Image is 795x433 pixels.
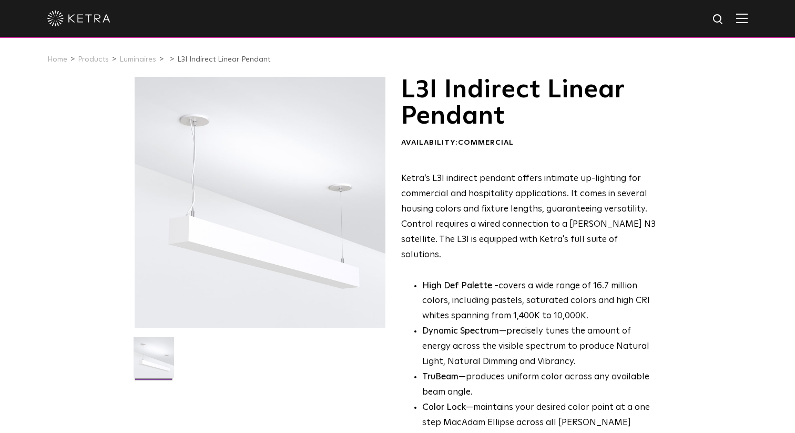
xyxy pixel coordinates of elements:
[422,324,657,370] li: —precisely tunes the amount of energy across the visible spectrum to produce Natural Light, Natur...
[458,139,514,146] span: Commercial
[422,281,498,290] strong: High Def Palette -
[401,77,657,130] h1: L3I Indirect Linear Pendant
[422,279,657,325] p: covers a wide range of 16.7 million colors, including pastels, saturated colors and high CRI whit...
[47,11,110,26] img: ketra-logo-2019-white
[134,337,174,386] img: L3I-Linear-2021-Web-Square
[422,372,458,381] strong: TruBeam
[401,172,657,263] p: Ketra’s L3I indirect pendant offers intimate up-lighting for commercial and hospitality applicati...
[177,56,270,63] a: L3I Indirect Linear Pendant
[736,13,748,23] img: Hamburger%20Nav.svg
[401,138,657,148] div: Availability:
[422,370,657,400] li: —produces uniform color across any available beam angle.
[47,56,67,63] a: Home
[78,56,109,63] a: Products
[712,13,725,26] img: search icon
[422,403,466,412] strong: Color Lock
[119,56,156,63] a: Luminaires
[422,327,499,336] strong: Dynamic Spectrum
